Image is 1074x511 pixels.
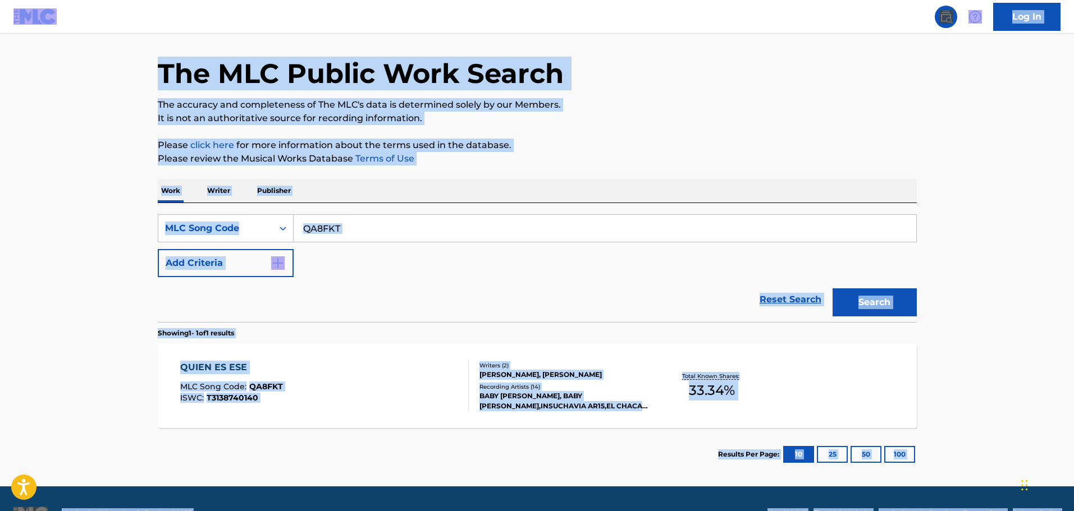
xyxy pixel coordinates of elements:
[851,446,881,463] button: 50
[479,370,649,380] div: [PERSON_NAME], [PERSON_NAME]
[158,179,184,202] p: Work
[158,139,917,152] p: Please for more information about the terms used in the database.
[158,328,234,338] p: Showing 1 - 1 of 1 results
[479,391,649,411] div: BABY [PERSON_NAME], BABY [PERSON_NAME],INSUCHAVIA AR15,EL CHACAL, BABY [PERSON_NAME], BABY [PERSO...
[353,153,414,164] a: Terms of Use
[1021,468,1028,502] div: Drag
[1018,457,1074,511] iframe: Chat Widget
[939,10,953,24] img: search
[207,393,258,403] span: T3138740140
[158,112,917,125] p: It is not an authoritative source for recording information.
[158,249,294,277] button: Add Criteria
[682,372,742,380] p: Total Known Shares:
[204,179,234,202] p: Writer
[158,214,917,322] form: Search Form
[479,383,649,391] div: Recording Artists ( 14 )
[479,361,649,370] div: Writers ( 2 )
[158,98,917,112] p: The accuracy and completeness of The MLC's data is determined solely by our Members.
[165,222,266,235] div: MLC Song Code
[180,361,283,374] div: QUIEN ES ESE
[718,449,782,459] p: Results Per Page:
[754,287,827,312] a: Reset Search
[13,8,57,25] img: MLC Logo
[158,57,564,90] h1: The MLC Public Work Search
[833,288,917,316] button: Search
[993,3,1061,31] a: Log In
[817,446,848,463] button: 25
[271,256,285,270] img: 9d2ae6d4665cec9f34b9.svg
[249,381,283,392] span: QA8FKT
[180,393,207,403] span: ISWC :
[689,380,735,400] span: 33.34 %
[180,381,249,392] span: MLC Song Code :
[968,10,982,24] img: help
[884,446,915,463] button: 100
[254,179,294,202] p: Publisher
[783,446,814,463] button: 10
[935,6,957,28] a: Public Search
[158,344,917,428] a: QUIEN ES ESEMLC Song Code:QA8FKTISWC:T3138740140Writers (2)[PERSON_NAME], [PERSON_NAME]Recording ...
[190,140,234,150] a: click here
[964,6,986,28] div: Help
[158,152,917,165] p: Please review the Musical Works Database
